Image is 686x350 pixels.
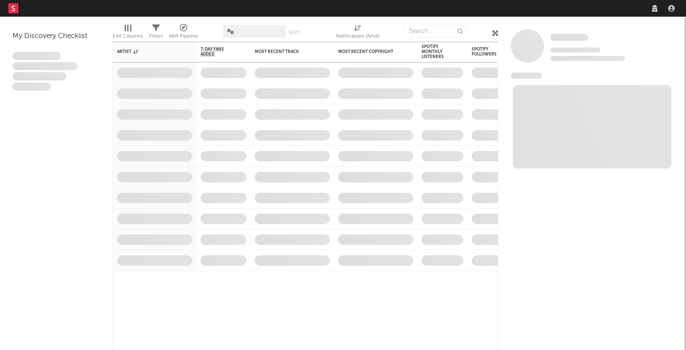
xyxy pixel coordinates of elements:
div: Notifications (Artist) [336,21,379,45]
div: Edit Columns [113,21,143,45]
span: Some Artist [550,34,588,41]
div: Filters [149,31,163,41]
div: Filters [149,21,163,45]
span: Lorem ipsum dolor [13,52,61,60]
div: Notifications (Artist) [336,31,379,41]
div: A&R Pipeline [169,31,198,41]
span: News Feed [511,73,542,79]
span: Tracking Since: [DATE] [550,48,601,53]
button: Save [289,30,299,35]
div: Spotify Monthly Listeners [422,44,451,59]
div: Artist [117,49,180,54]
div: Spotify Followers [472,47,501,57]
span: Aliquam viverra [13,83,51,91]
div: Most Recent Copyright [338,49,401,54]
span: Integer aliquet in purus et [13,62,78,71]
div: My Discovery Checklist [13,31,100,41]
span: Praesent ac interdum [13,72,66,81]
span: 7-Day Fans Added [201,47,234,57]
div: Most Recent Track [255,49,317,54]
div: A&R Pipeline [169,21,198,45]
input: Search... [405,25,467,38]
a: Some Artist [550,33,588,42]
span: 0 fans last week [550,56,625,61]
div: Edit Columns [113,31,143,41]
